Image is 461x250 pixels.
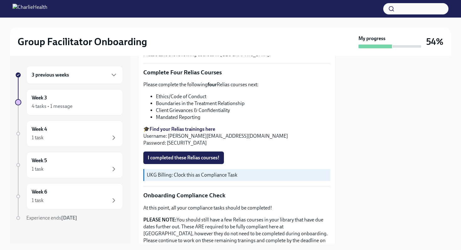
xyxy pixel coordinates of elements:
p: Please complete the following Relias courses next: [143,81,330,88]
h6: Week 3 [32,94,47,101]
div: 1 task [32,197,44,204]
li: Boundaries in the Treatment Relationship [156,100,330,107]
span: I completed these Relias courses! [148,155,220,161]
p: Onboarding Compliance Check [143,191,330,199]
div: 3 previous weeks [26,66,123,84]
h6: Week 6 [32,189,47,195]
div: 1 task [32,134,44,141]
span: Experience ends [26,215,77,221]
strong: PLEASE NOTE: [143,217,177,223]
div: 1 task [32,166,44,173]
h6: Week 4 [32,126,47,133]
div: 4 tasks • 1 message [32,103,72,110]
h2: Group Facilitator Onboarding [18,35,147,48]
a: Week 61 task [15,183,123,210]
a: Week 41 task [15,120,123,147]
h6: 3 previous weeks [32,72,69,78]
img: CharlieHealth [13,4,47,14]
a: Week 51 task [15,152,123,178]
strong: [DATE] [61,215,77,221]
h3: 54% [426,36,443,47]
p: UKG Billing: Clock this as Compliance Task [147,172,328,178]
p: Complete Four Relias Courses [143,68,330,77]
p: At this point, all your compliance tasks should be completed! [143,205,330,211]
li: Mandated Reporting [156,114,330,121]
a: Find your Relias trainings here [150,126,215,132]
button: I completed these Relias courses! [143,152,224,164]
li: Client Grievances & Confidentiality [156,107,330,114]
a: Week 34 tasks • 1 message [15,89,123,115]
strong: My progress [358,35,385,42]
li: Ethics/Code of Conduct [156,93,330,100]
strong: four [208,82,217,88]
p: 🎓 Username: [PERSON_NAME][EMAIL_ADDRESS][DOMAIN_NAME] Password: [SECURITY_DATA] [143,126,330,146]
h6: Week 5 [32,157,47,164]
